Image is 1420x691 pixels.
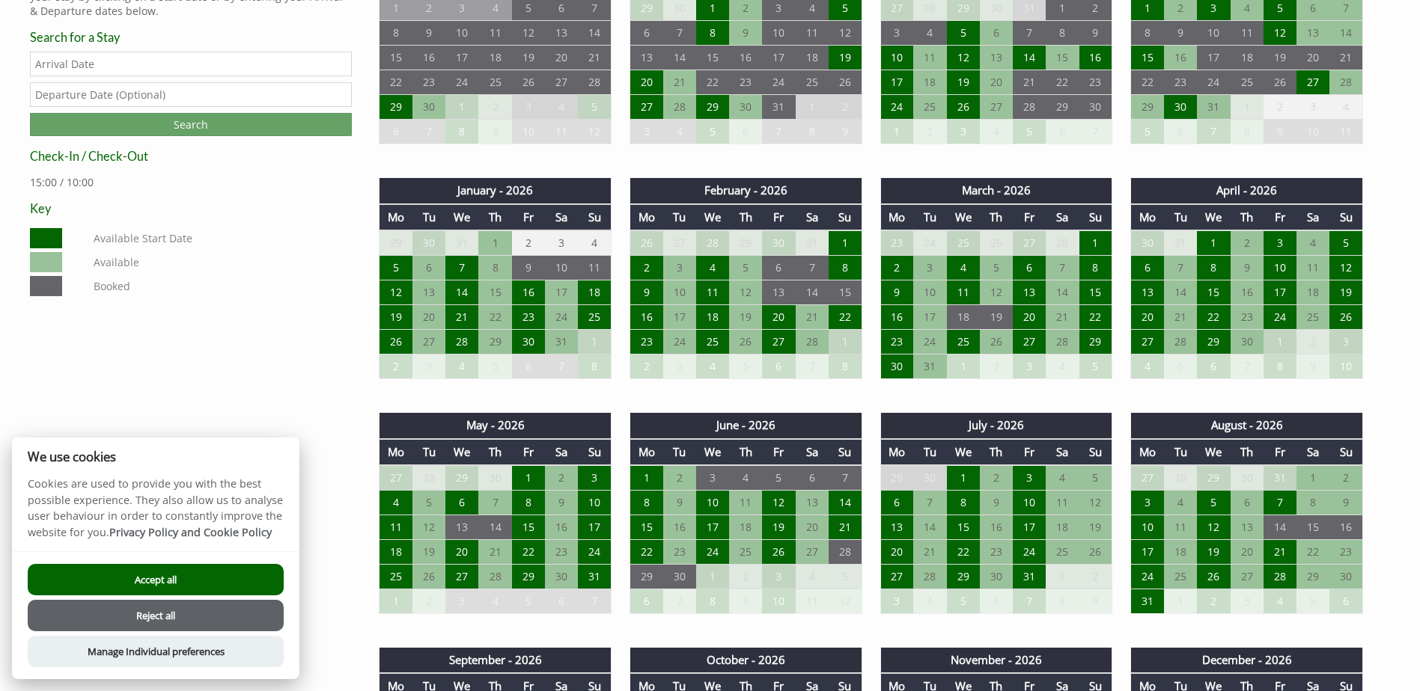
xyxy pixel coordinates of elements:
[380,204,412,230] th: Mo
[1164,95,1197,120] td: 30
[478,70,511,95] td: 25
[1079,230,1112,256] td: 1
[545,280,578,305] td: 17
[729,230,762,256] td: 29
[1046,46,1079,70] td: 15
[663,46,696,70] td: 14
[30,30,352,44] h3: Search for a Stay
[412,305,445,330] td: 20
[829,21,862,46] td: 12
[630,120,662,144] td: 3
[412,230,445,256] td: 30
[478,95,511,120] td: 2
[796,204,829,230] th: Sa
[1329,95,1362,120] td: 4
[829,120,862,144] td: 9
[980,280,1013,305] td: 12
[512,21,545,46] td: 12
[412,46,445,70] td: 16
[947,70,980,95] td: 19
[1231,95,1264,120] td: 1
[1264,70,1296,95] td: 26
[380,178,612,203] th: January - 2026
[829,95,862,120] td: 2
[947,21,980,46] td: 5
[630,256,662,280] td: 2
[796,95,829,120] td: 1
[1231,46,1264,70] td: 18
[1231,256,1264,280] td: 9
[1131,178,1363,203] th: April - 2026
[1013,46,1046,70] td: 14
[578,280,611,305] td: 18
[1197,95,1230,120] td: 31
[445,46,478,70] td: 17
[947,204,980,230] th: We
[829,204,862,230] th: Su
[1296,256,1329,280] td: 11
[1329,204,1362,230] th: Su
[663,204,696,230] th: Tu
[1164,70,1197,95] td: 23
[630,70,662,95] td: 20
[1013,256,1046,280] td: 6
[796,230,829,256] td: 31
[829,280,862,305] td: 15
[796,21,829,46] td: 11
[109,525,272,539] a: Privacy Policy and Cookie Policy
[980,256,1013,280] td: 5
[1013,280,1046,305] td: 13
[980,120,1013,144] td: 4
[913,204,946,230] th: Tu
[880,70,913,95] td: 17
[1046,204,1079,230] th: Sa
[412,256,445,280] td: 6
[630,46,662,70] td: 13
[880,95,913,120] td: 24
[380,230,412,256] td: 29
[1046,230,1079,256] td: 28
[380,95,412,120] td: 29
[663,230,696,256] td: 27
[880,230,913,256] td: 23
[1079,204,1112,230] th: Su
[880,178,1112,203] th: March - 2026
[1013,120,1046,144] td: 5
[445,280,478,305] td: 14
[1329,120,1362,144] td: 11
[512,120,545,144] td: 10
[478,21,511,46] td: 11
[913,230,946,256] td: 24
[762,230,795,256] td: 30
[30,149,352,163] h3: Check-In / Check-Out
[913,95,946,120] td: 25
[578,95,611,120] td: 5
[578,21,611,46] td: 14
[913,280,946,305] td: 10
[1264,46,1296,70] td: 19
[663,70,696,95] td: 21
[1231,70,1264,95] td: 25
[412,70,445,95] td: 23
[729,70,762,95] td: 23
[445,21,478,46] td: 10
[1197,230,1230,256] td: 1
[829,256,862,280] td: 8
[630,204,662,230] th: Mo
[1197,256,1230,280] td: 8
[1046,256,1079,280] td: 7
[947,120,980,144] td: 3
[696,21,729,46] td: 8
[729,280,762,305] td: 12
[696,204,729,230] th: We
[412,95,445,120] td: 30
[380,21,412,46] td: 8
[512,70,545,95] td: 26
[380,70,412,95] td: 22
[1197,46,1230,70] td: 17
[1046,21,1079,46] td: 8
[1131,21,1164,46] td: 8
[1131,280,1164,305] td: 13
[1013,70,1046,95] td: 21
[1013,21,1046,46] td: 7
